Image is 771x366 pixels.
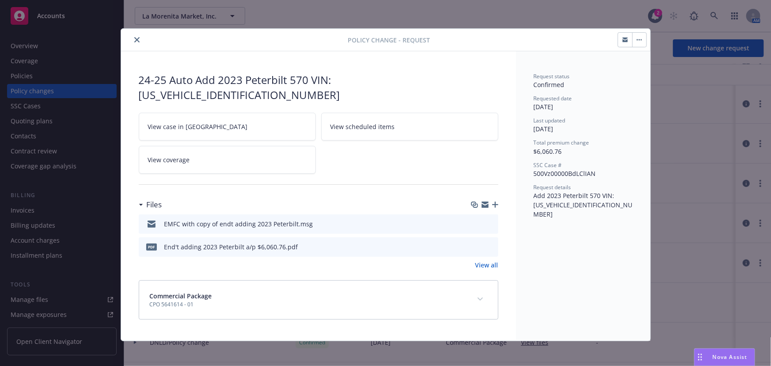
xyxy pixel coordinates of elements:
[164,242,298,252] div: End't adding 2023 Peterbilt a/p $6,060.76.pdf
[695,349,706,366] div: Drag to move
[348,35,430,45] span: Policy change - Request
[139,199,162,210] div: Files
[330,122,395,131] span: View scheduled items
[713,353,748,361] span: Nova Assist
[534,191,633,218] span: Add 2023 Peterbilt 570 VIN: [US_VEHICLE_IDENTIFICATION_NUMBER]
[487,219,495,229] button: preview file
[321,113,498,141] a: View scheduled items
[534,147,562,156] span: $6,060.76
[534,125,554,133] span: [DATE]
[487,242,495,252] button: preview file
[475,260,498,270] a: View all
[534,80,565,89] span: Confirmed
[534,169,596,178] span: 500Vz00000BdLClIAN
[534,183,571,191] span: Request details
[139,72,498,102] div: 24-25 Auto Add 2023 Peterbilt 570 VIN: [US_VEHICLE_IDENTIFICATION_NUMBER]
[534,117,566,124] span: Last updated
[147,199,162,210] h3: Files
[148,155,190,164] span: View coverage
[150,291,212,301] span: Commercial Package
[139,113,316,141] a: View case in [GEOGRAPHIC_DATA]
[694,348,755,366] button: Nova Assist
[534,95,572,102] span: Requested date
[150,301,212,309] span: CPO 5641614 - 01
[164,219,313,229] div: EMFC with copy of endt adding 2023 Peterbilt.msg
[534,161,562,169] span: SSC Case #
[534,139,589,146] span: Total premium change
[534,103,554,111] span: [DATE]
[132,34,142,45] button: close
[534,72,570,80] span: Request status
[146,244,157,250] span: pdf
[139,146,316,174] a: View coverage
[148,122,248,131] span: View case in [GEOGRAPHIC_DATA]
[473,242,480,252] button: download file
[473,292,487,306] button: expand content
[473,219,480,229] button: download file
[139,281,498,319] div: Commercial PackageCPO 5641614 - 01expand content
